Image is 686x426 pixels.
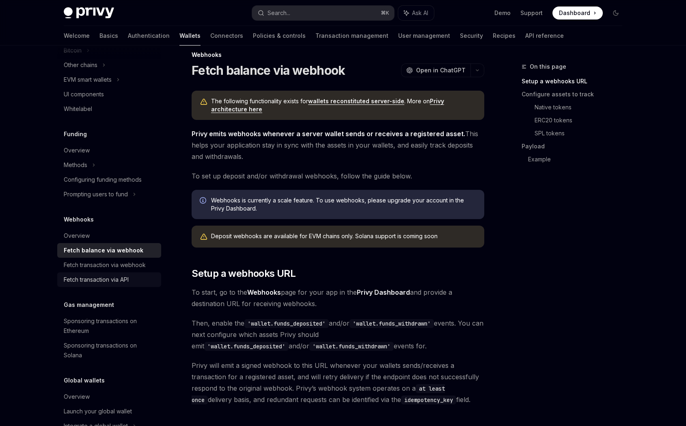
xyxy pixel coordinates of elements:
a: API reference [525,26,564,46]
a: Transaction management [315,26,388,46]
a: SPL tokens [535,127,629,140]
a: Sponsoring transactions on Solana [57,338,161,363]
a: User management [398,26,450,46]
span: Dashboard [559,9,590,17]
a: Wallets [179,26,201,46]
span: To start, go to the page for your app in the and provide a destination URL for receiving webhooks. [192,287,484,309]
a: Configuring funding methods [57,172,161,187]
div: UI components [64,89,104,99]
a: Welcome [64,26,90,46]
div: Search... [267,8,290,18]
a: Policies & controls [253,26,306,46]
a: ERC20 tokens [535,114,629,127]
div: Fetch transaction via API [64,275,129,285]
a: Launch your global wallet [57,404,161,419]
svg: Info [200,197,208,205]
div: Configuring funding methods [64,175,142,185]
a: Configure assets to track [522,88,629,101]
a: Setup a webhooks URL [522,75,629,88]
a: Basics [99,26,118,46]
div: Methods [64,160,87,170]
span: To set up deposit and/or withdrawal webhooks, follow the guide below. [192,170,484,182]
a: Fetch transaction via webhook [57,258,161,272]
div: Webhooks [192,51,484,59]
span: The following functionality exists for . More on [211,97,476,113]
a: Connectors [210,26,243,46]
div: Overview [64,231,90,241]
div: Prompting users to fund [64,189,128,199]
a: Security [460,26,483,46]
a: Authentication [128,26,170,46]
strong: Webhooks [247,288,281,296]
code: 'wallet.funds_withdrawn' [309,342,394,351]
div: Sponsoring transactions on Solana [64,341,156,360]
span: Privy will emit a signed webhook to this URL whenever your wallets sends/receives a transaction f... [192,360,484,405]
strong: Privy emits webhooks whenever a server wallet sends or receives a registered asset. [192,130,465,138]
button: Ask AI [398,6,434,20]
a: Payload [522,140,629,153]
div: EVM smart wallets [64,75,112,85]
svg: Warning [200,233,208,241]
a: wallets reconstituted server-side [308,98,404,105]
a: Overview [57,143,161,158]
code: idempotency_key [401,396,456,404]
a: Sponsoring transactions on Ethereum [57,314,161,338]
span: Open in ChatGPT [416,66,466,74]
code: 'wallet.funds_deposited' [244,319,329,328]
a: Demo [494,9,511,17]
h1: Fetch balance via webhook [192,63,345,78]
div: Whitelabel [64,104,92,114]
a: UI components [57,87,161,102]
a: Whitelabel [57,102,161,116]
a: Native tokens [535,101,629,114]
a: Dashboard [552,7,603,20]
a: Overview [57,228,161,243]
div: Overview [64,146,90,155]
a: Overview [57,389,161,404]
span: On this page [530,62,566,72]
h5: Webhooks [64,215,94,224]
span: Setup a webhooks URL [192,267,296,280]
span: Ask AI [412,9,428,17]
a: Fetch balance via webhook [57,243,161,258]
svg: Warning [200,98,208,106]
button: Toggle dark mode [609,7,622,20]
span: Then, enable the and/or events. You can next configure which assets Privy should emit and/or even... [192,317,484,352]
span: Webhooks is currently a scale feature. To use webhooks, please upgrade your account in the Privy ... [211,196,476,213]
div: Overview [64,392,90,402]
button: Open in ChatGPT [401,63,470,77]
code: 'wallet.funds_deposited' [204,342,289,351]
img: dark logo [64,7,114,19]
a: Privy Dashboard [357,288,410,297]
div: Fetch transaction via webhook [64,260,146,270]
h5: Gas management [64,300,114,310]
div: Sponsoring transactions on Ethereum [64,316,156,336]
div: Deposit webhooks are available for EVM chains only. Solana support is coming soon [211,232,476,241]
div: Other chains [64,60,97,70]
a: Webhooks [247,288,281,297]
a: Support [520,9,543,17]
div: Fetch balance via webhook [64,246,143,255]
h5: Global wallets [64,376,105,385]
a: Example [528,153,629,166]
span: ⌘ K [381,10,389,16]
span: This helps your application stay in sync with the assets in your wallets, and easily track deposi... [192,128,484,162]
h5: Funding [64,129,87,139]
code: 'wallet.funds_withdrawn' [349,319,434,328]
button: Search...⌘K [252,6,394,20]
a: Fetch transaction via API [57,272,161,287]
a: Recipes [493,26,516,46]
div: Launch your global wallet [64,406,132,416]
